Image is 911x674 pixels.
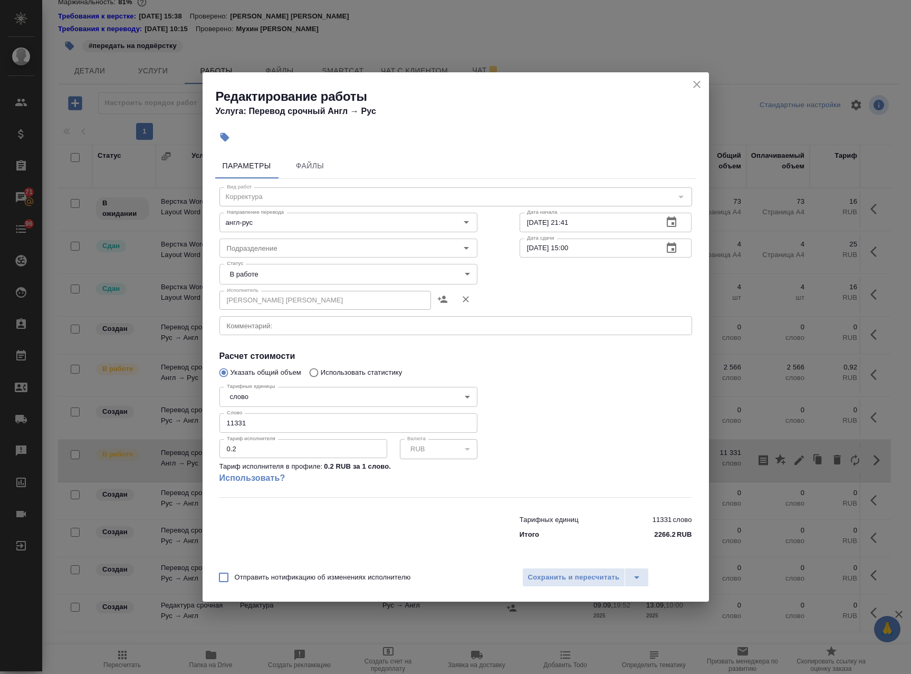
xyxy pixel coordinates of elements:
p: 11331 [653,515,672,525]
span: Сохранить и пересчитать [528,572,620,584]
button: RUB [407,444,428,453]
div: split button [522,568,649,587]
button: Добавить тэг [213,126,236,149]
button: В работе [227,270,262,279]
span: Файлы [285,159,335,173]
p: Тарифных единиц [520,515,579,525]
div: слово [219,387,477,407]
p: Итого [520,529,539,540]
p: 2266.2 [654,529,676,540]
button: close [689,77,705,92]
a: Использовать? [219,472,477,485]
h2: Редактирование работы [216,88,709,105]
button: Open [459,241,474,255]
h4: Услуга: Перевод срочный Англ → Рус [216,105,709,118]
p: слово [673,515,692,525]
button: Open [459,215,474,230]
button: Сохранить и пересчитать [522,568,626,587]
p: 0.2 RUB за 1 слово . [324,461,391,472]
h4: Расчет стоимости [219,350,692,363]
button: Удалить [454,287,477,312]
button: Назначить [431,287,454,312]
span: Параметры [222,159,272,173]
p: RUB [677,529,692,540]
div: RUB [400,439,477,459]
div: В работе [219,264,477,284]
span: Отправить нотификацию об изменениях исполнителю [235,572,411,583]
button: слово [227,392,252,401]
p: Тариф исполнителя в профиле: [219,461,323,472]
